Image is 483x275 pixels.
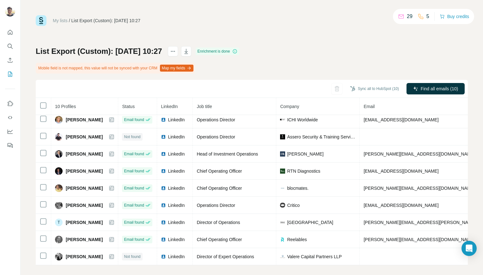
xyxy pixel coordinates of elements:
[124,237,144,242] span: Email found
[55,133,63,141] img: Avatar
[5,27,15,38] button: Quick start
[124,168,144,174] span: Email found
[197,117,235,122] span: Operations Director
[55,219,63,226] div: T
[55,167,63,175] img: Avatar
[197,151,258,157] span: Head of Investment Operations
[124,151,144,157] span: Email found
[55,236,63,243] img: Avatar
[287,253,342,260] span: Valere Capital Partners LLP
[5,98,15,109] button: Use Surfe on LinkedIn
[346,84,403,93] button: Sync all to HubSpot (10)
[287,219,333,226] span: [GEOGRAPHIC_DATA]
[197,203,235,208] span: Operations Director
[287,185,309,191] span: blocmates.
[168,219,185,226] span: LinkedIn
[5,68,15,80] button: My lists
[407,83,465,94] button: Find all emails (10)
[66,151,103,157] span: [PERSON_NAME]
[5,112,15,123] button: Use Surfe API
[287,117,318,123] span: ICHI Worldwide
[196,48,240,55] div: Enrichment is done
[66,219,103,226] span: [PERSON_NAME]
[197,186,242,191] span: Chief Operating Officer
[161,237,166,242] img: LinkedIn logo
[5,41,15,52] button: Search
[71,17,140,24] div: List Export (Custom): [DATE] 10:27
[197,134,235,139] span: Operations Director
[5,54,15,66] button: Enrich CSV
[161,186,166,191] img: LinkedIn logo
[407,13,413,20] p: 29
[168,117,185,123] span: LinkedIn
[124,254,140,259] span: Not found
[161,151,166,157] img: LinkedIn logo
[160,65,193,72] button: Map my fields
[161,134,166,139] img: LinkedIn logo
[168,202,185,208] span: LinkedIn
[161,220,166,225] img: LinkedIn logo
[55,104,76,109] span: 10 Profiles
[5,126,15,137] button: Dashboard
[161,203,166,208] img: LinkedIn logo
[124,202,144,208] span: Email found
[280,186,285,191] img: company-logo
[287,151,323,157] span: [PERSON_NAME]
[55,184,63,192] img: Avatar
[55,253,63,260] img: Avatar
[280,203,285,207] img: company-logo
[197,220,240,225] span: Director of Operations
[168,46,178,56] button: actions
[36,15,46,26] img: Surfe Logo
[5,6,15,16] img: Avatar
[161,169,166,174] img: LinkedIn logo
[66,253,103,260] span: [PERSON_NAME]
[280,119,285,121] img: company-logo
[287,134,356,140] span: Assero Security & Training Services
[287,168,320,174] span: RTN Diagnostics
[364,104,375,109] span: Email
[421,86,458,92] span: Find all emails (10)
[197,254,254,259] span: Director of Expert Operations
[280,254,285,259] img: company-logo
[426,13,429,20] p: 5
[36,63,195,74] div: Mobile field is not mapped, this value will not be synced with your CRM
[55,150,63,158] img: Avatar
[55,201,63,209] img: Avatar
[161,104,178,109] span: LinkedIn
[66,117,103,123] span: [PERSON_NAME]
[124,117,144,123] span: Email found
[364,117,438,122] span: [EMAIL_ADDRESS][DOMAIN_NAME]
[55,116,63,124] img: Avatar
[364,169,438,174] span: [EMAIL_ADDRESS][DOMAIN_NAME]
[66,185,103,191] span: [PERSON_NAME]
[53,18,68,23] a: My lists
[364,237,475,242] span: [PERSON_NAME][EMAIL_ADDRESS][DOMAIN_NAME]
[364,151,475,157] span: [PERSON_NAME][EMAIL_ADDRESS][DOMAIN_NAME]
[197,104,212,109] span: Job title
[168,168,185,174] span: LinkedIn
[364,186,475,191] span: [PERSON_NAME][EMAIL_ADDRESS][DOMAIN_NAME]
[280,169,285,174] img: company-logo
[287,202,300,208] span: Critico
[364,203,438,208] span: [EMAIL_ADDRESS][DOMAIN_NAME]
[161,254,166,259] img: LinkedIn logo
[287,236,307,243] span: Reelables
[161,117,166,122] img: LinkedIn logo
[197,237,242,242] span: Chief Operating Officer
[66,236,103,243] span: [PERSON_NAME]
[440,12,469,21] button: Buy credits
[5,140,15,151] button: Feedback
[168,253,185,260] span: LinkedIn
[168,134,185,140] span: LinkedIn
[124,185,144,191] span: Email found
[69,17,70,24] li: /
[124,134,140,140] span: Not found
[197,169,242,174] span: Chief Operating Officer
[280,151,285,157] img: company-logo
[168,236,185,243] span: LinkedIn
[66,202,103,208] span: [PERSON_NAME]
[66,134,103,140] span: [PERSON_NAME]
[66,168,103,174] span: [PERSON_NAME]
[168,151,185,157] span: LinkedIn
